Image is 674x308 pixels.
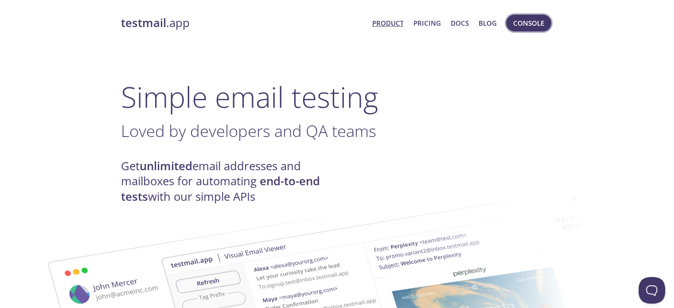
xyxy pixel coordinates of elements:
[506,15,551,31] button: Console
[513,17,544,29] span: Console
[121,80,553,114] h1: Simple email testing
[121,15,166,31] strong: testmail
[140,158,192,174] strong: unlimited
[121,159,337,204] h4: Get email addresses and mailboxes for automating with our simple APIs
[121,16,365,31] a: testmail.app
[121,120,376,142] span: Loved by developers and QA teams
[479,17,497,29] a: Blog
[413,17,440,29] a: Pricing
[121,173,320,204] strong: end-to-end tests
[639,277,665,304] iframe: Help Scout Beacon - Open
[372,17,403,29] a: Product
[451,17,469,29] a: Docs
